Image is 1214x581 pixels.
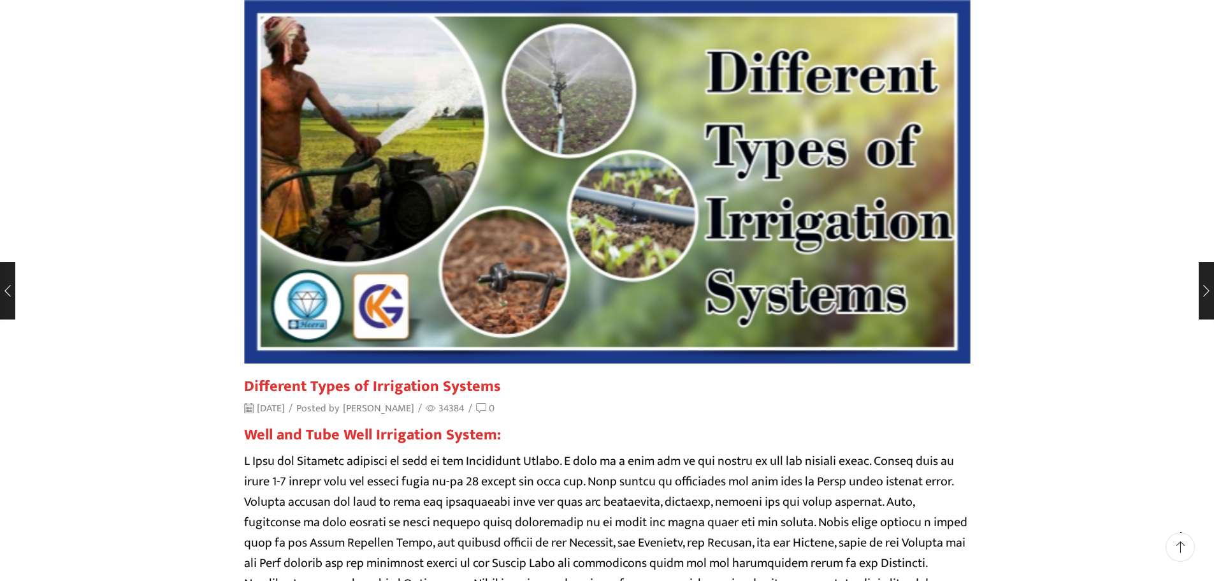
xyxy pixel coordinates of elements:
[343,401,414,416] a: [PERSON_NAME]
[244,378,971,396] h2: Different Types of Irrigation Systems
[468,401,472,416] span: /
[426,401,465,416] span: 34384
[244,401,285,416] time: [DATE]
[489,400,495,416] span: 0
[244,422,501,448] strong: Well and Tube Well Irrigation System:
[289,401,293,416] span: /
[418,401,422,416] span: /
[244,401,495,416] div: Posted by
[476,401,495,416] a: 0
